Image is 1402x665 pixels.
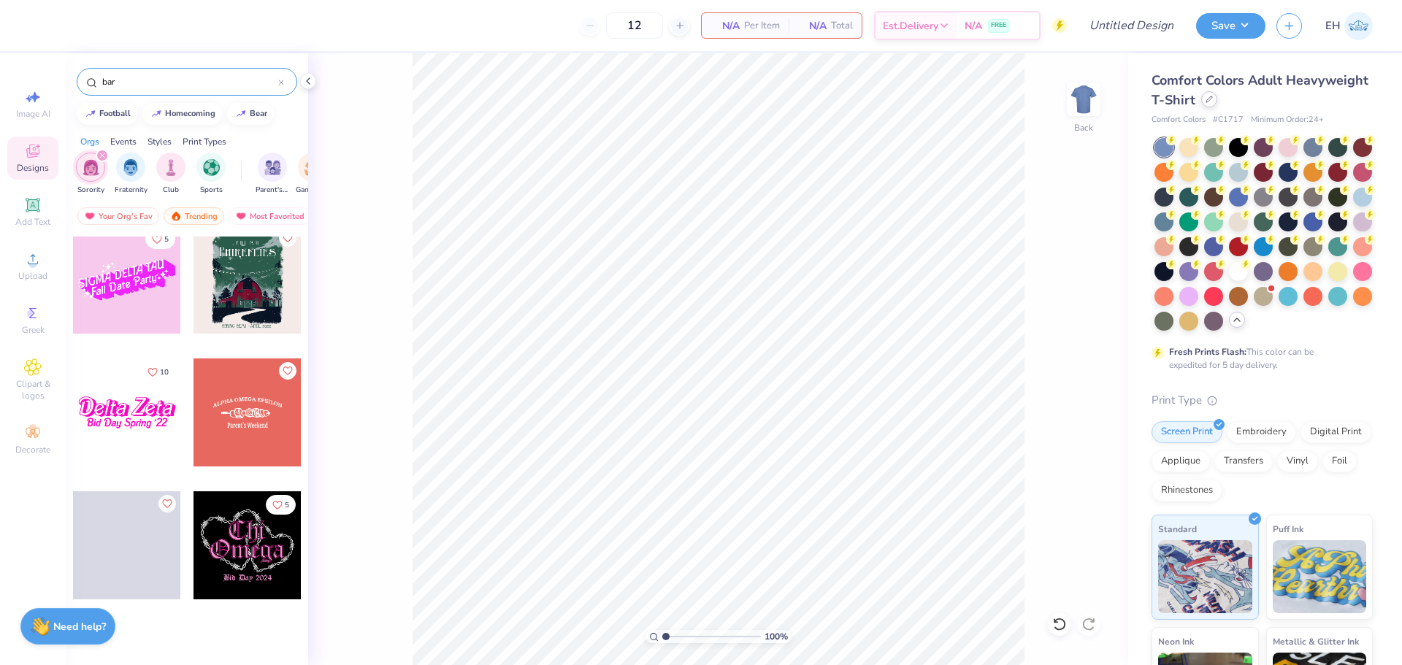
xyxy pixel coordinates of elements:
[1273,521,1303,537] span: Puff Ink
[165,109,215,118] div: homecoming
[1213,114,1244,126] span: # C1717
[606,12,663,39] input: – –
[115,185,148,196] span: Fraternity
[85,109,96,118] img: trend_line.gif
[110,135,137,148] div: Events
[1251,114,1324,126] span: Minimum Order: 24 +
[883,18,938,34] span: Est. Delivery
[170,211,182,221] img: trending.gif
[1196,13,1265,39] button: Save
[1158,634,1194,649] span: Neon Ink
[164,207,224,225] div: Trending
[99,109,131,118] div: football
[1152,450,1210,472] div: Applique
[250,109,267,118] div: bear
[266,495,296,515] button: Like
[160,369,169,376] span: 10
[203,159,220,176] img: Sports Image
[183,135,226,148] div: Print Types
[1344,12,1373,40] img: Erin Herberholt
[17,162,49,174] span: Designs
[1169,345,1349,372] div: This color can be expedited for 5 day delivery.
[1322,450,1357,472] div: Foil
[235,109,247,118] img: trend_line.gif
[285,501,289,509] span: 5
[296,185,329,196] span: Game Day
[53,620,106,634] strong: Need help?
[744,18,780,34] span: Per Item
[22,324,45,336] span: Greek
[158,495,176,512] button: Like
[1214,450,1273,472] div: Transfers
[1152,392,1373,409] div: Print Type
[163,159,179,176] img: Club Image
[229,207,311,225] div: Most Favorited
[156,153,185,196] button: filter button
[77,185,104,196] span: Sorority
[264,159,281,176] img: Parent's Weekend Image
[1069,85,1098,114] img: Back
[831,18,853,34] span: Total
[200,185,223,196] span: Sports
[141,362,175,382] button: Like
[256,153,289,196] div: filter for Parent's Weekend
[16,108,50,120] span: Image AI
[145,229,175,249] button: Like
[115,153,148,196] div: filter for Fraternity
[80,135,99,148] div: Orgs
[1325,12,1373,40] a: EH
[15,444,50,455] span: Decorate
[279,229,296,247] button: Like
[123,159,139,176] img: Fraternity Image
[83,159,99,176] img: Sorority Image
[256,153,289,196] button: filter button
[1227,421,1296,443] div: Embroidery
[1277,450,1318,472] div: Vinyl
[797,18,827,34] span: N/A
[15,216,50,228] span: Add Text
[1152,72,1368,109] span: Comfort Colors Adult Heavyweight T-Shirt
[1158,521,1197,537] span: Standard
[1152,480,1222,501] div: Rhinestones
[256,185,289,196] span: Parent's Weekend
[115,153,148,196] button: filter button
[991,20,1006,31] span: FREE
[163,185,179,196] span: Club
[101,74,278,89] input: Try "Alpha"
[1152,114,1206,126] span: Comfort Colors
[196,153,226,196] div: filter for Sports
[227,103,274,125] button: bear
[196,153,226,196] button: filter button
[296,153,329,196] div: filter for Game Day
[150,109,162,118] img: trend_line.gif
[84,211,96,221] img: most_fav.gif
[18,270,47,282] span: Upload
[1169,346,1246,358] strong: Fresh Prints Flash:
[77,103,137,125] button: football
[1152,421,1222,443] div: Screen Print
[76,153,105,196] div: filter for Sorority
[1273,540,1367,613] img: Puff Ink
[1074,121,1093,134] div: Back
[7,378,58,401] span: Clipart & logos
[304,159,321,176] img: Game Day Image
[142,103,222,125] button: homecoming
[279,362,296,380] button: Like
[156,153,185,196] div: filter for Club
[765,630,788,643] span: 100 %
[710,18,740,34] span: N/A
[296,153,329,196] button: filter button
[235,211,247,221] img: most_fav.gif
[1273,634,1359,649] span: Metallic & Glitter Ink
[965,18,982,34] span: N/A
[148,135,172,148] div: Styles
[76,153,105,196] button: filter button
[164,236,169,243] span: 5
[1158,540,1252,613] img: Standard
[1325,18,1341,34] span: EH
[1301,421,1371,443] div: Digital Print
[1078,11,1185,40] input: Untitled Design
[77,207,159,225] div: Your Org's Fav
